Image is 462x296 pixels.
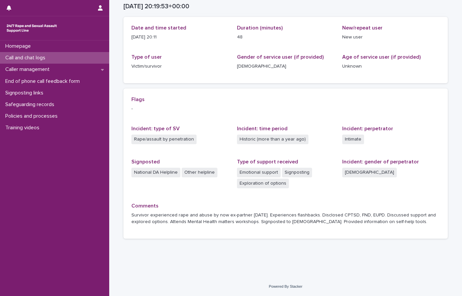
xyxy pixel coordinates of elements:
[342,25,383,30] span: New/repeat user
[342,126,393,131] span: Incident: perpetrator
[237,135,308,144] span: Historic (more than a year ago)
[269,284,302,288] a: Powered By Stacker
[182,168,217,177] span: Other helpline
[131,34,229,41] p: [DATE] 20:11
[342,54,421,60] span: Age of service user (if provided)
[131,105,440,112] p: -
[237,179,289,188] span: Exploration of options
[5,22,58,35] img: rhQMoQhaT3yELyF149Cw
[131,135,197,144] span: Rape/assault by penetration
[342,63,440,70] p: Unknown
[131,25,186,30] span: Date and time started
[131,97,145,102] span: Flags
[131,159,160,164] span: Signposted
[342,159,419,164] span: Incident: gender of perpetrator
[3,125,45,131] p: Training videos
[131,212,440,226] p: Survivor experienced rape and abuse by now ex-partner [DATE]. Experiences flashbacks. Disclosed C...
[342,135,364,144] span: Intimate
[237,54,324,60] span: Gender of service user (if provided)
[3,113,63,119] p: Policies and processes
[3,55,51,61] p: Call and chat logs
[3,90,49,96] p: Signposting links
[237,126,288,131] span: Incident: time period
[131,168,180,177] span: National DA Helpline
[123,3,189,10] h2: [DATE] 20:19:53+00:00
[237,63,335,70] p: [DEMOGRAPHIC_DATA]
[3,43,36,49] p: Homepage
[3,66,55,73] p: Caller management
[237,168,281,177] span: Emotional support
[3,101,60,108] p: Safeguarding records
[342,168,397,177] span: [DEMOGRAPHIC_DATA]
[131,126,180,131] span: Incident: type of SV
[282,168,312,177] span: Signposting
[131,63,229,70] p: Victim/survivor
[342,34,440,41] p: New user
[237,34,335,41] p: 48
[131,203,159,208] span: Comments
[237,25,283,30] span: Duration (minutes)
[131,54,162,60] span: Type of user
[3,78,85,85] p: End of phone call feedback form
[237,159,298,164] span: Type of support received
